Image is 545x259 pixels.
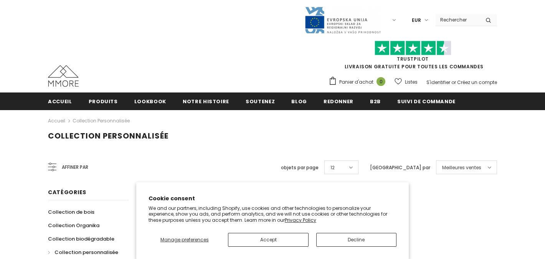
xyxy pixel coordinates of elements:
[291,98,307,105] span: Blog
[48,65,79,87] img: Cas MMORE
[377,77,385,86] span: 0
[395,75,418,89] a: Listes
[149,205,396,223] p: We and our partners, including Shopify, use cookies and other technologies to personalize your ex...
[285,217,316,223] a: Privacy Policy
[316,233,396,247] button: Decline
[48,246,118,259] a: Collection personnalisée
[149,195,396,203] h2: Cookie consent
[339,78,373,86] span: Panier d'achat
[246,92,275,110] a: soutenez
[48,222,99,229] span: Collection Organika
[54,249,118,256] span: Collection personnalisée
[324,98,353,105] span: Redonner
[48,116,65,125] a: Accueil
[442,164,481,172] span: Meilleures ventes
[73,117,130,124] a: Collection personnalisée
[304,16,381,23] a: Javni Razpis
[48,205,94,219] a: Collection de bois
[89,92,118,110] a: Produits
[246,98,275,105] span: soutenez
[48,98,72,105] span: Accueil
[370,98,381,105] span: B2B
[48,208,94,216] span: Collection de bois
[149,233,220,247] button: Manage preferences
[48,219,99,232] a: Collection Organika
[329,76,389,88] a: Panier d'achat 0
[48,235,114,243] span: Collection biodégradable
[397,98,456,105] span: Suivi de commande
[370,164,430,172] label: [GEOGRAPHIC_DATA] par
[134,92,166,110] a: Lookbook
[375,41,451,56] img: Faites confiance aux étoiles pilotes
[183,92,229,110] a: Notre histoire
[228,233,308,247] button: Accept
[134,98,166,105] span: Lookbook
[370,92,381,110] a: B2B
[48,232,114,246] a: Collection biodégradable
[457,79,497,86] a: Créez un compte
[160,236,209,243] span: Manage preferences
[397,56,429,62] a: TrustPilot
[48,130,168,141] span: Collection personnalisée
[291,92,307,110] a: Blog
[451,79,456,86] span: or
[48,188,86,196] span: Catégories
[48,92,72,110] a: Accueil
[436,14,480,25] input: Search Site
[89,98,118,105] span: Produits
[304,6,381,34] img: Javni Razpis
[62,163,88,172] span: Affiner par
[330,164,335,172] span: 12
[329,44,497,70] span: LIVRAISON GRATUITE POUR TOUTES LES COMMANDES
[324,92,353,110] a: Redonner
[412,16,421,24] span: EUR
[405,78,418,86] span: Listes
[281,164,319,172] label: objets par page
[426,79,450,86] a: S'identifier
[397,92,456,110] a: Suivi de commande
[183,98,229,105] span: Notre histoire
